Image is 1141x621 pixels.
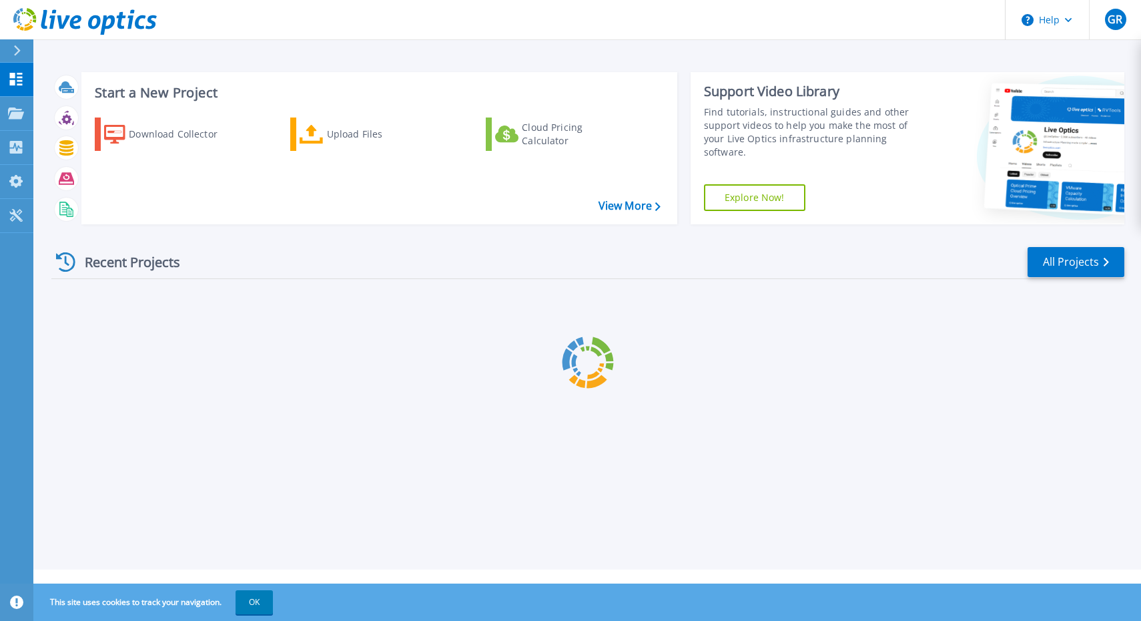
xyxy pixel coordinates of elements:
[599,200,661,212] a: View More
[95,85,660,100] h3: Start a New Project
[486,118,635,151] a: Cloud Pricing Calculator
[704,83,923,100] div: Support Video Library
[327,121,434,148] div: Upload Files
[37,590,273,614] span: This site uses cookies to track your navigation.
[129,121,236,148] div: Download Collector
[51,246,198,278] div: Recent Projects
[704,184,805,211] a: Explore Now!
[236,590,273,614] button: OK
[704,106,923,159] div: Find tutorials, instructional guides and other support videos to help you make the most of your L...
[1028,247,1124,277] a: All Projects
[1108,14,1122,25] span: GR
[290,118,439,151] a: Upload Files
[522,121,629,148] div: Cloud Pricing Calculator
[95,118,244,151] a: Download Collector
